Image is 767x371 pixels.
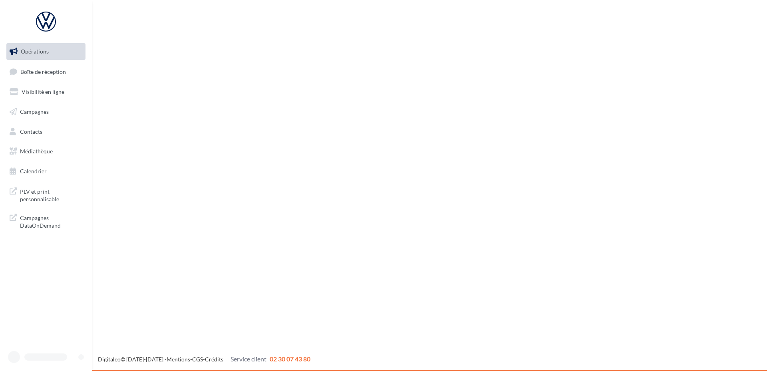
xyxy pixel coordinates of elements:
[205,356,223,363] a: Crédits
[20,128,42,135] span: Contacts
[192,356,203,363] a: CGS
[20,212,82,230] span: Campagnes DataOnDemand
[5,83,87,100] a: Visibilité en ligne
[20,148,53,155] span: Médiathèque
[20,108,49,115] span: Campagnes
[230,355,266,363] span: Service client
[5,123,87,140] a: Contacts
[5,63,87,80] a: Boîte de réception
[98,356,310,363] span: © [DATE]-[DATE] - - -
[5,143,87,160] a: Médiathèque
[98,356,121,363] a: Digitaleo
[5,163,87,180] a: Calendrier
[20,168,47,175] span: Calendrier
[5,43,87,60] a: Opérations
[20,186,82,203] span: PLV et print personnalisable
[5,183,87,206] a: PLV et print personnalisable
[167,356,190,363] a: Mentions
[270,355,310,363] span: 02 30 07 43 80
[20,68,66,75] span: Boîte de réception
[5,209,87,233] a: Campagnes DataOnDemand
[22,88,64,95] span: Visibilité en ligne
[5,103,87,120] a: Campagnes
[21,48,49,55] span: Opérations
